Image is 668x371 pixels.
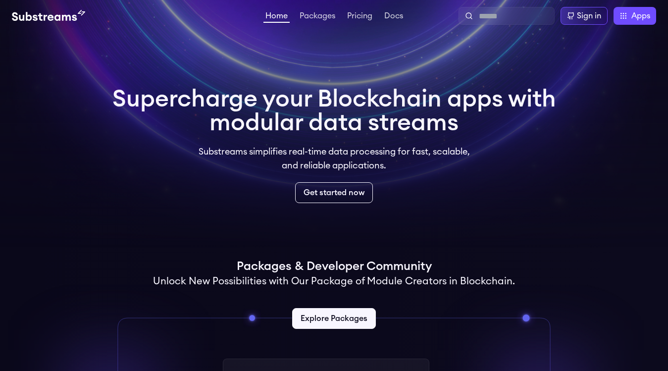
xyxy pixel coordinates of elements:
[295,182,373,203] a: Get started now
[631,10,650,22] span: Apps
[153,274,515,288] h2: Unlock New Possibilities with Our Package of Module Creators in Blockchain.
[345,12,374,22] a: Pricing
[192,145,477,172] p: Substreams simplifies real-time data processing for fast, scalable, and reliable applications.
[298,12,337,22] a: Packages
[577,10,601,22] div: Sign in
[382,12,405,22] a: Docs
[12,10,85,22] img: Substream's logo
[561,7,608,25] a: Sign in
[112,87,556,135] h1: Supercharge your Blockchain apps with modular data streams
[292,308,376,329] a: Explore Packages
[263,12,290,23] a: Home
[237,259,432,274] h1: Packages & Developer Community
